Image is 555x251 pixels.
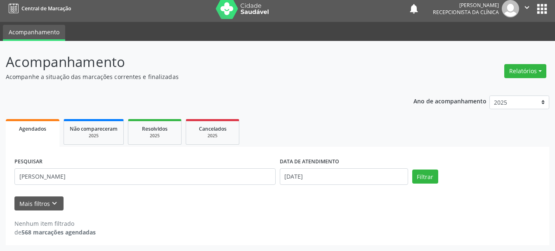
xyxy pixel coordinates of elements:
[3,25,65,41] a: Acompanhamento
[14,155,43,168] label: PESQUISAR
[6,2,71,15] a: Central de Marcação
[50,199,59,208] i: keyboard_arrow_down
[535,2,549,16] button: apps
[408,3,420,14] button: notifications
[433,9,499,16] span: Recepcionista da clínica
[192,133,233,139] div: 2025
[412,170,438,184] button: Filtrar
[280,155,339,168] label: DATA DE ATENDIMENTO
[19,125,46,132] span: Agendados
[142,125,168,132] span: Resolvidos
[70,133,118,139] div: 2025
[14,219,96,228] div: Nenhum item filtrado
[6,72,386,81] p: Acompanhe a situação das marcações correntes e finalizadas
[433,2,499,9] div: [PERSON_NAME]
[6,52,386,72] p: Acompanhamento
[21,5,71,12] span: Central de Marcação
[134,133,175,139] div: 2025
[522,3,531,12] i: 
[14,228,96,237] div: de
[413,96,487,106] p: Ano de acompanhamento
[504,64,546,78] button: Relatórios
[280,168,408,185] input: Selecione um intervalo
[199,125,227,132] span: Cancelados
[21,228,96,236] strong: 568 marcações agendadas
[14,196,64,211] button: Mais filtroskeyboard_arrow_down
[14,168,276,185] input: Nome, CNS
[70,125,118,132] span: Não compareceram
